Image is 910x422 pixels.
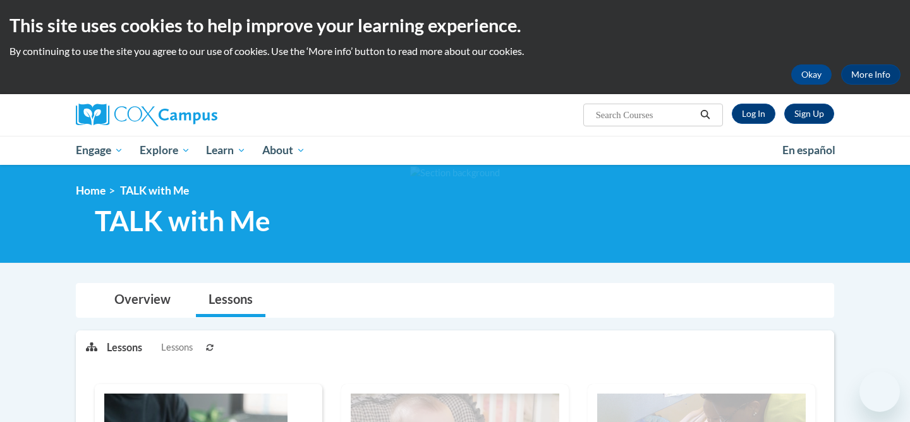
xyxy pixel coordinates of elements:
[120,184,189,197] span: TALK with Me
[410,166,500,180] img: Section background
[774,137,844,164] a: En español
[76,104,217,126] img: Cox Campus
[76,184,106,197] a: Home
[732,104,775,124] a: Log In
[254,136,313,165] a: About
[95,204,270,238] span: TALK with Me
[198,136,254,165] a: Learn
[696,107,715,123] button: Search
[196,284,265,317] a: Lessons
[131,136,198,165] a: Explore
[859,371,900,412] iframe: Button to launch messaging window
[76,143,123,158] span: Engage
[791,64,832,85] button: Okay
[595,107,696,123] input: Search Courses
[161,341,193,354] span: Lessons
[841,64,901,85] a: More Info
[107,341,142,354] p: Lessons
[206,143,246,158] span: Learn
[782,143,835,157] span: En español
[262,143,305,158] span: About
[9,13,901,38] h2: This site uses cookies to help improve your learning experience.
[76,104,316,126] a: Cox Campus
[102,284,183,317] a: Overview
[140,143,190,158] span: Explore
[9,44,901,58] p: By continuing to use the site you agree to our use of cookies. Use the ‘More info’ button to read...
[784,104,834,124] a: Register
[57,136,853,165] div: Main menu
[68,136,131,165] a: Engage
